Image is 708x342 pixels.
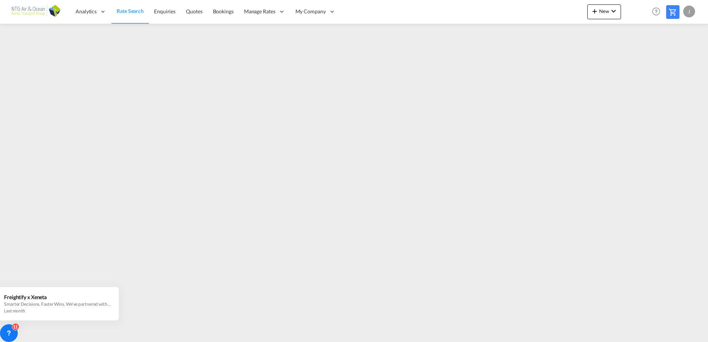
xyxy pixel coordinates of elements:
[683,6,695,17] div: J
[117,8,144,14] span: Rate Search
[295,8,326,15] span: My Company
[587,4,621,19] button: icon-plus 400-fgNewicon-chevron-down
[244,8,275,15] span: Manage Rates
[154,8,176,14] span: Enquiries
[76,8,97,15] span: Analytics
[186,8,202,14] span: Quotes
[650,5,662,18] span: Help
[590,7,599,16] md-icon: icon-plus 400-fg
[6,303,31,331] iframe: Chat
[590,8,618,14] span: New
[609,7,618,16] md-icon: icon-chevron-down
[11,3,61,20] img: af31b1c0b01f11ecbc353f8e72265e29.png
[213,8,234,14] span: Bookings
[650,5,666,19] div: Help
